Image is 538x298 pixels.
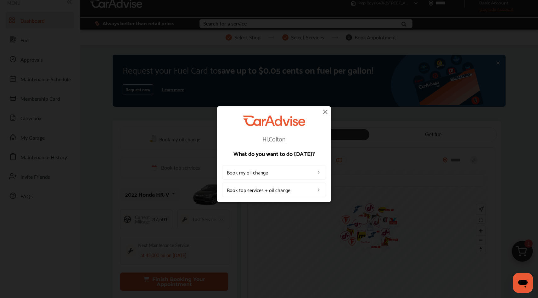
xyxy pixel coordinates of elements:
p: What do you want to do [DATE]? [222,150,326,156]
img: left_arrow_icon.0f472efe.svg [316,187,321,192]
iframe: Button to launch messaging window [513,273,533,293]
a: Book top services + oil change [222,183,326,197]
img: CarAdvise Logo [243,115,305,126]
p: Hi, Colton [222,135,326,142]
img: close-icon.a004319c.svg [322,108,329,115]
a: Book my oil change [222,165,326,179]
img: left_arrow_icon.0f472efe.svg [316,170,321,175]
